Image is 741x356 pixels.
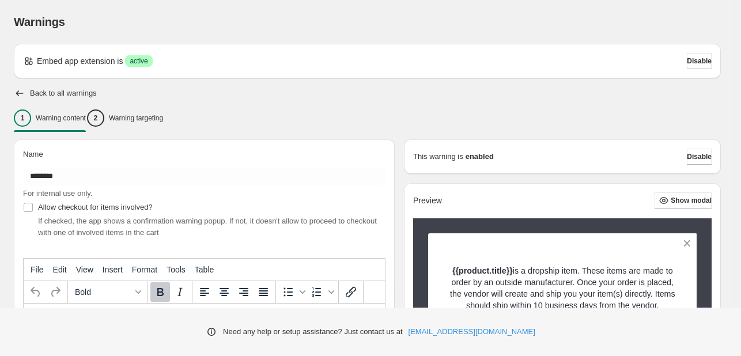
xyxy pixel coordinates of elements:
button: Justify [254,282,273,302]
div: 2 [87,109,104,127]
p: is a dropship item. These items are made to order by an outside manufacturer. Once your order is ... [448,265,677,311]
span: Table [195,265,214,274]
strong: {{product.title}} [452,266,513,275]
span: View [76,265,93,274]
button: Italic [170,282,190,302]
span: Allow checkout for items involved? [38,203,153,211]
span: Disable [687,152,712,161]
button: Align right [234,282,254,302]
p: Warning content [36,113,86,123]
span: Show modal [671,196,712,205]
div: Numbered list [307,282,336,302]
span: Name [23,150,43,158]
button: 2Warning targeting [87,106,163,130]
span: For internal use only. [23,189,92,198]
a: [EMAIL_ADDRESS][DOMAIN_NAME] [409,326,535,338]
button: Align center [214,282,234,302]
button: Insert/edit link [341,282,361,302]
span: Insert [103,265,123,274]
span: Tools [167,265,186,274]
button: Disable [687,149,712,165]
button: Formats [70,282,145,302]
button: Show modal [655,192,712,209]
span: Disable [687,56,712,66]
p: Embed app extension is [37,55,123,67]
h2: Preview [413,196,442,206]
p: Warning targeting [109,113,163,123]
div: Bullet list [278,282,307,302]
strong: enabled [466,151,494,162]
span: Edit [53,265,67,274]
button: Redo [46,282,65,302]
p: This warning is [413,151,463,162]
span: If checked, the app shows a confirmation warning popup. If not, it doesn't allow to proceed to ch... [38,217,377,237]
span: active [130,56,148,66]
span: File [31,265,44,274]
span: Bold [75,287,131,297]
span: Warnings [14,16,65,28]
button: Align left [195,282,214,302]
button: Undo [26,282,46,302]
button: More... [26,305,46,324]
button: Disable [687,53,712,69]
button: Bold [150,282,170,302]
button: 1Warning content [14,106,86,130]
h2: Back to all warnings [30,89,97,98]
div: 1 [14,109,31,127]
span: Format [132,265,157,274]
